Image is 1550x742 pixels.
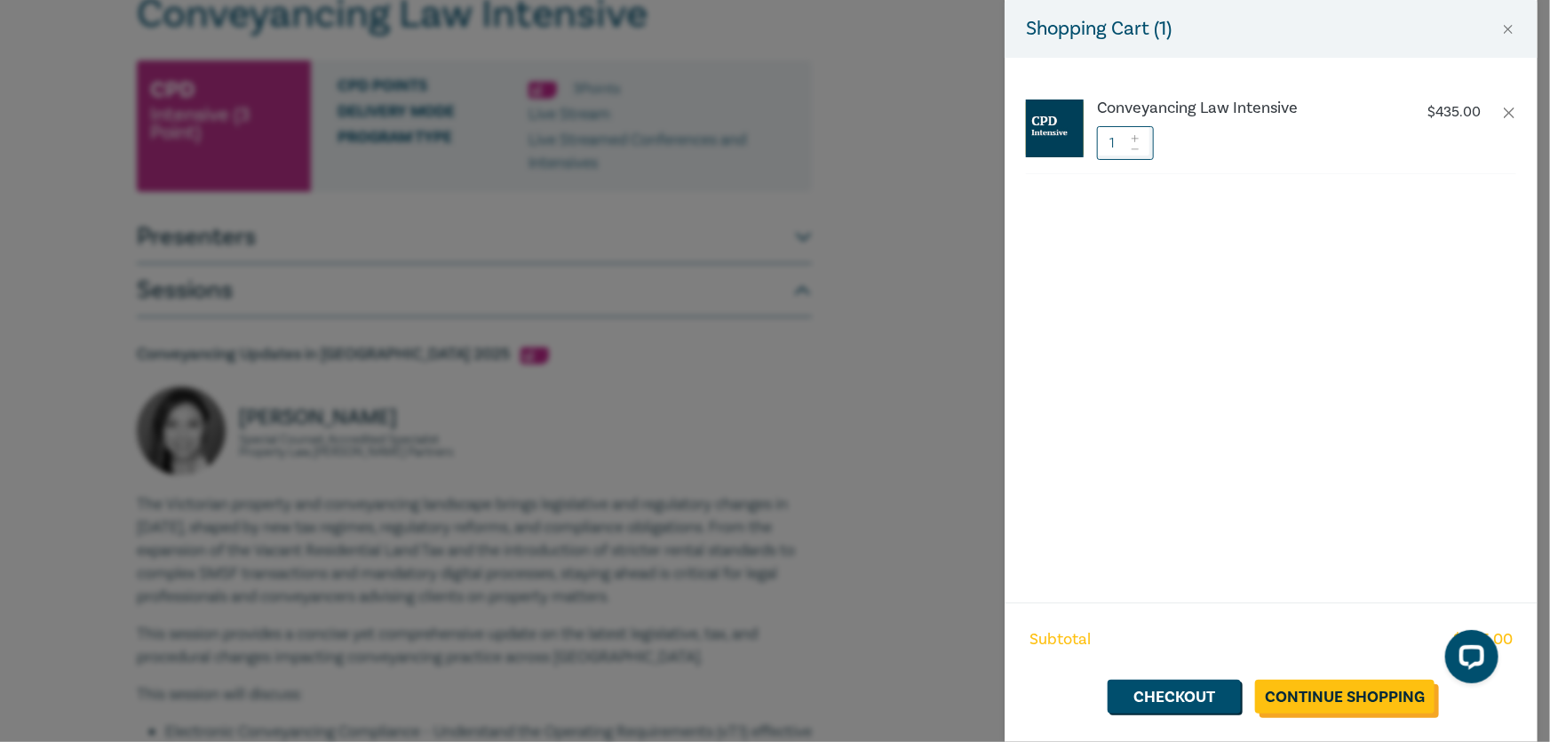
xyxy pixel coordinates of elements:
a: Checkout [1108,680,1241,714]
iframe: LiveChat chat widget [1431,623,1506,698]
a: Conveyancing Law Intensive [1097,100,1392,117]
a: Continue Shopping [1255,680,1435,714]
button: Close [1500,21,1516,37]
span: Subtotal [1029,628,1091,651]
h5: Shopping Cart ( 1 ) [1026,14,1172,44]
input: 1 [1097,126,1154,160]
p: $ 435.00 [1427,104,1481,121]
img: CPD%20Intensive.jpg [1026,100,1084,157]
